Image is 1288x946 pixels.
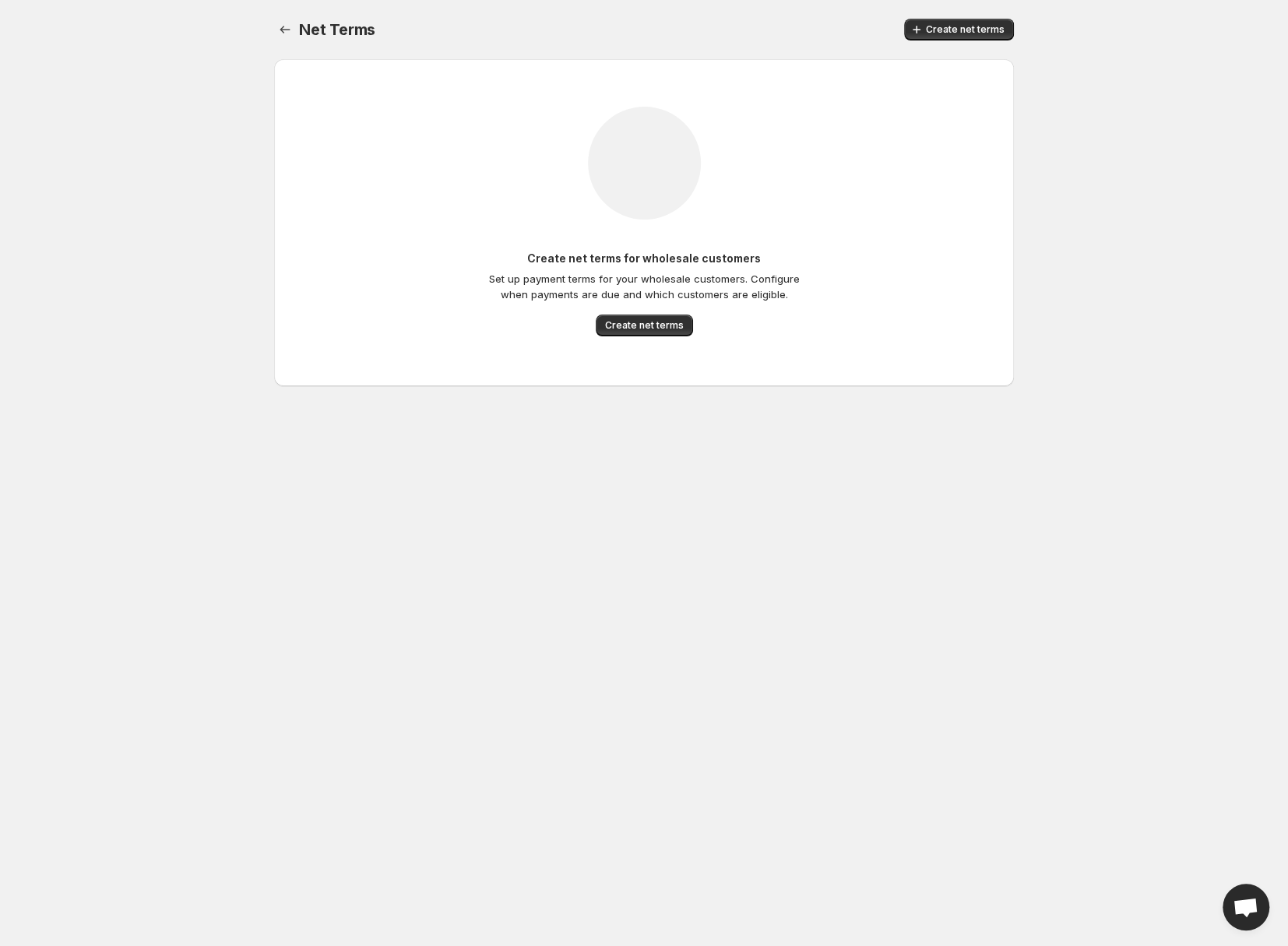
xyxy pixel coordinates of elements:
p: Create net terms for wholesale customers [488,251,800,266]
button: Create net terms [596,315,693,336]
p: Set up payment terms for your wholesale customers. Configure when payments are due and which cust... [488,271,800,302]
button: Create net terms [904,19,1014,40]
span: Create net terms [926,23,1005,36]
button: Back [274,19,296,40]
span: Create net terms [605,319,684,332]
div: Open chat [1223,884,1269,930]
span: Net Terms [299,20,375,39]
